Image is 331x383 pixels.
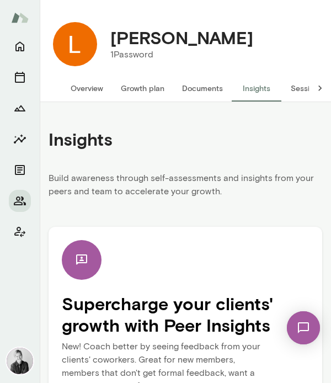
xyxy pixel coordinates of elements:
[9,128,31,150] button: Insights
[11,7,29,28] img: Mento
[232,75,281,102] button: Insights
[7,348,33,374] img: Tré Wright
[49,172,322,205] p: Build awareness through self-assessments and insights from your peers and team to accelerate your...
[9,66,31,88] button: Sessions
[62,293,309,336] h4: Supercharge your clients' growth with Peer Insights
[9,221,31,243] button: Client app
[9,35,31,57] button: Home
[49,129,113,150] h4: Insights
[62,75,112,102] button: Overview
[110,48,253,61] p: 1Password
[112,75,173,102] button: Growth plan
[110,27,253,48] h4: [PERSON_NAME]
[53,22,97,66] img: Lyndsey French
[9,97,31,119] button: Growth Plan
[281,75,331,102] button: Sessions
[173,75,232,102] button: Documents
[9,159,31,181] button: Documents
[9,190,31,212] button: Members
